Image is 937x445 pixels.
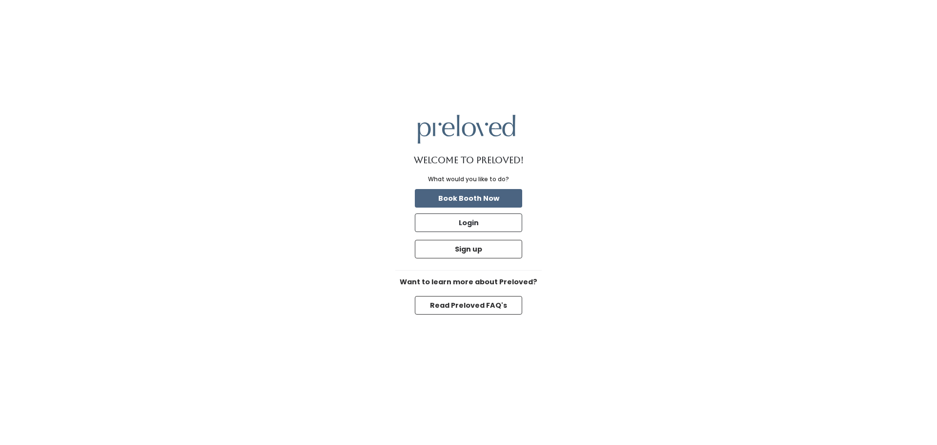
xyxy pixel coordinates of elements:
button: Read Preloved FAQ's [415,296,522,315]
a: Login [413,212,524,234]
h1: Welcome to Preloved! [414,155,524,165]
div: What would you like to do? [428,175,509,184]
img: preloved logo [418,115,515,144]
h6: Want to learn more about Preloved? [395,278,542,286]
a: Sign up [413,238,524,260]
button: Book Booth Now [415,189,522,208]
button: Login [415,213,522,232]
button: Sign up [415,240,522,258]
